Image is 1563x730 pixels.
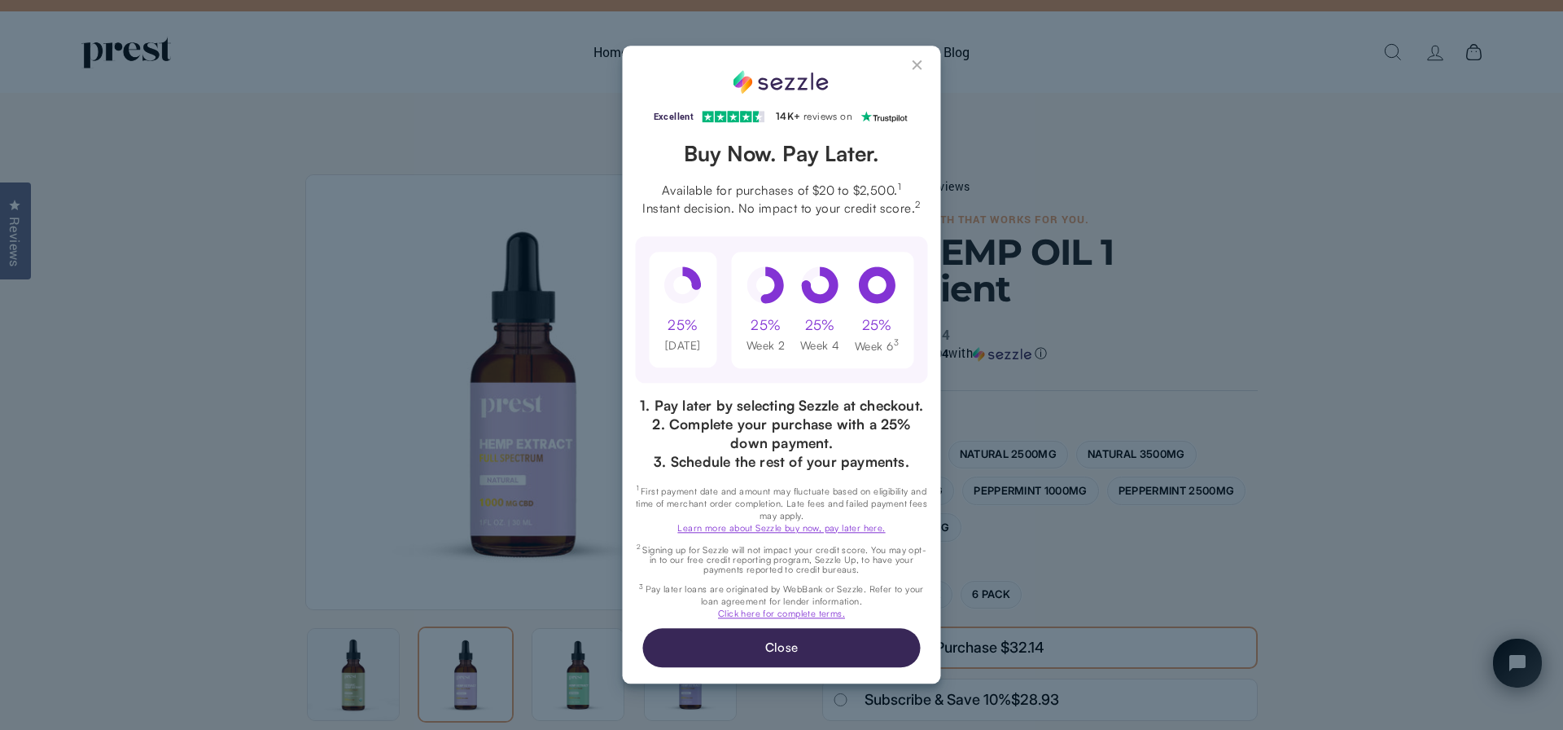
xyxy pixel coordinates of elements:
[855,337,899,354] div: Week 6
[21,23,70,72] button: Open chat widget
[636,486,927,521] span: First payment date and amount may fluctuate based on eligibility and time of merchant order compl...
[803,108,852,127] div: reviews on
[908,59,928,78] button: Close Sezzle Modal
[746,337,786,354] div: Week 2
[776,108,801,127] div: 14K+
[636,543,928,574] p: Signing up for Sezzle will not impact your credit score. You may opt-in to our free credit report...
[677,522,885,534] a: Learn more about Sezzle buy now, pay later here.
[733,70,830,94] div: Sezzle
[668,315,698,335] div: 25%
[637,543,642,551] sup: 2
[665,337,701,354] div: [DATE]
[654,111,910,123] a: Excellent 14K+ reviews on
[718,609,845,620] a: Click here for complete terms.
[636,200,928,218] span: Instant decision. No impact to your credit score.
[805,315,835,335] div: 25%
[751,315,781,335] div: 25%
[637,485,641,493] sup: 1
[636,182,928,200] span: Available for purchases of $20 to $2,500.
[636,416,928,453] p: 2. Complete your purchase with a 25% down payment.
[639,584,924,608] span: Pay later loans are originated by WebBank or Sezzle. Refer to your loan agreement for lender info...
[801,266,838,308] div: pie at 75%
[800,337,840,354] div: Week 4
[664,266,702,308] div: pie at 25%
[636,453,928,472] p: 3. Schedule the rest of your payments.
[639,583,645,591] sup: 3
[654,108,694,127] div: Excellent
[636,397,928,416] p: 1. Pay later by selecting Sezzle at checkout.
[858,266,895,308] div: pie at 100%
[862,315,892,335] div: 25%
[747,266,785,308] div: pie at 50%
[636,140,928,169] header: Buy Now. Pay Later.
[898,182,901,193] sup: 1
[894,337,899,347] sup: 3
[915,200,920,211] sup: 2
[642,629,920,668] button: Close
